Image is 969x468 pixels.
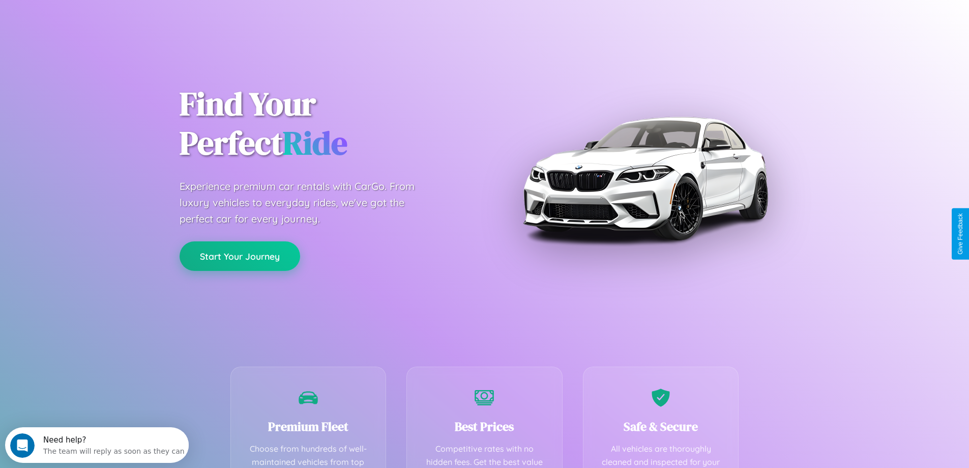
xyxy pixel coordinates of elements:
div: The team will reply as soon as they can [38,17,180,27]
h3: Best Prices [422,418,547,435]
img: Premium BMW car rental vehicle [518,51,772,306]
div: Open Intercom Messenger [4,4,189,32]
div: Give Feedback [957,213,964,255]
h3: Premium Fleet [246,418,371,435]
h3: Safe & Secure [599,418,723,435]
span: Ride [283,121,347,165]
iframe: Intercom live chat [10,433,35,458]
div: Need help? [38,9,180,17]
h1: Find Your Perfect [180,85,469,163]
p: Experience premium car rentals with CarGo. From luxury vehicles to everyday rides, we've got the ... [180,178,434,227]
button: Start Your Journey [180,241,300,271]
iframe: Intercom live chat discovery launcher [5,427,189,463]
